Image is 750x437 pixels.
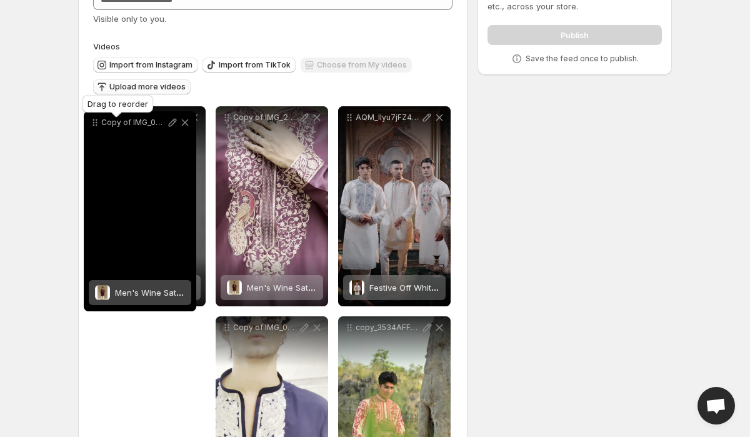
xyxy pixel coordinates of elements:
span: Festive Off White Embroidery New Kurta Set [369,283,541,293]
div: Copy of IMG_2705Men's Wine Satin Silk Kurta Set with Thread Work EmbroideryMen's Wine Satin Silk ... [216,106,328,306]
span: Import from TikTok [219,60,291,70]
span: Videos [93,41,120,51]
span: Men's Wine Satin Silk Kurta Set with Thread Work Embroidery [247,283,487,293]
span: Visible only to you. [93,14,166,24]
button: Upload more videos [93,79,191,94]
p: AQM_Ilyu7jFZ4ghPkSQvnRZYE9aEXbsjcy1ZUPGBJNwNdjXmD74ieexr23tqX9-Db0x4ITTagHGmzpmYGAwMaiKGY3zwrInIp... [356,113,421,123]
div: AQM_Ilyu7jFZ4ghPkSQvnRZYE9aEXbsjcy1ZUPGBJNwNdjXmD74ieexr23tqX9-Db0x4ITTagHGmzpmYGAwMaiKGY3zwrInIp... [338,106,451,306]
p: Save the feed once to publish. [526,54,639,64]
a: Open chat [697,387,735,424]
span: Upload more videos [109,82,186,92]
button: Import from Instagram [93,58,197,73]
span: Import from Instagram [109,60,192,70]
p: Copy of IMG_0906 [101,118,166,128]
p: copy_3534AFF4-3260-4EBF-B994-68E3A4BA1D38 [356,323,421,333]
p: Copy of IMG_0908 [233,323,298,333]
p: Copy of IMG_2705 [233,113,298,123]
div: Copy of IMG_0906Men's Wine Satin Silk Kurta Set with Thread Work EmbroideryMen's Wine Satin Silk ... [84,111,196,311]
span: Men's Wine Satin Silk Kurta Set with Thread Work Embroidery [115,288,356,298]
button: Import from TikTok [202,58,296,73]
